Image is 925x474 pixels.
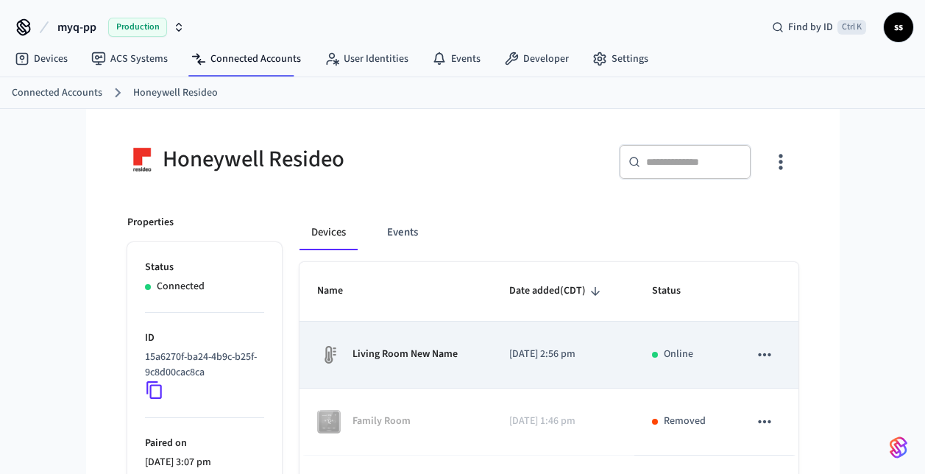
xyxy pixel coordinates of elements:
button: Devices [300,215,358,250]
img: SeamLogoGradient.69752ec5.svg [890,436,907,459]
p: Online [664,347,693,362]
a: Developer [492,46,581,72]
a: Connected Accounts [180,46,313,72]
span: myq-pp [57,18,96,36]
p: ID [145,330,264,346]
a: User Identities [313,46,420,72]
img: thermostat_fallback [317,343,341,367]
span: Date added(CDT) [509,280,605,303]
span: Production [108,18,167,37]
a: Honeywell Resideo [133,85,218,101]
button: Events [375,215,430,250]
div: Find by IDCtrl K [760,14,878,40]
a: Events [420,46,492,72]
p: Paired on [145,436,264,451]
div: Honeywell Resideo [127,144,454,174]
div: connected account tabs [300,215,798,250]
span: Find by ID [788,20,833,35]
p: [DATE] 2:56 pm [509,347,617,362]
a: Devices [3,46,79,72]
p: Family Room [352,414,411,429]
p: [DATE] 3:07 pm [145,455,264,470]
button: ss [884,13,913,42]
p: [DATE] 1:46 pm [509,414,617,429]
span: Ctrl K [837,20,866,35]
p: Living Room New Name [352,347,458,362]
table: sticky table [300,262,798,456]
img: Honeywell Resideo [127,144,157,174]
a: ACS Systems [79,46,180,72]
a: Settings [581,46,660,72]
span: Status [652,280,700,303]
p: Removed [664,414,706,429]
img: Honeywell Thermostat [317,410,341,434]
p: 15a6270f-ba24-4b9c-b25f-9c8d00cac8ca [145,350,258,381]
p: Connected [157,279,205,294]
span: Name [317,280,362,303]
a: Connected Accounts [12,85,102,101]
span: ss [885,14,912,40]
p: Status [145,260,264,275]
p: Properties [127,215,174,230]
